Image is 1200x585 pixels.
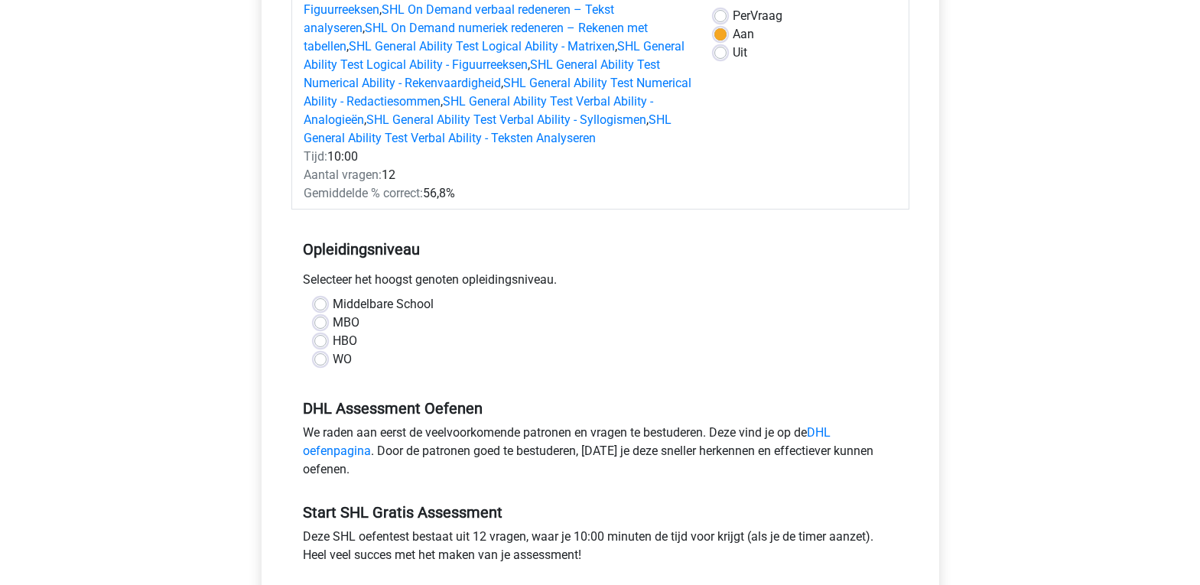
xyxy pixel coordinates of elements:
a: SHL General Ability Test Logical Ability - Matrixen [349,39,615,54]
label: HBO [333,332,357,350]
span: Tijd: [304,149,327,164]
h5: Opleidingsniveau [303,234,898,265]
label: Vraag [733,7,782,25]
div: 12 [292,166,703,184]
label: Middelbare School [333,295,434,314]
a: SHL On Demand verbaal redeneren – Tekst analyseren [304,2,614,35]
label: WO [333,350,352,369]
a: SHL General Ability Test Verbal Ability - Analogieën [304,94,653,127]
a: SHL On Demand numeriek redeneren – Rekenen met tabellen [304,21,648,54]
div: 10:00 [292,148,703,166]
a: SHL General Ability Test Verbal Ability - Syllogismen [366,112,646,127]
div: Selecteer het hoogst genoten opleidingsniveau. [291,271,909,295]
label: Aan [733,25,754,44]
div: We raden aan eerst de veelvoorkomende patronen en vragen te bestuderen. Deze vind je op de . Door... [291,424,909,485]
h5: DHL Assessment Oefenen [303,399,898,418]
span: Aantal vragen: [304,167,382,182]
span: Gemiddelde % correct: [304,186,423,200]
div: Deze SHL oefentest bestaat uit 12 vragen, waar je 10:00 minuten de tijd voor krijgt (als je de ti... [291,528,909,570]
h5: Start SHL Gratis Assessment [303,503,898,522]
label: Uit [733,44,747,62]
label: MBO [333,314,359,332]
span: Per [733,8,750,23]
div: 56,8% [292,184,703,203]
